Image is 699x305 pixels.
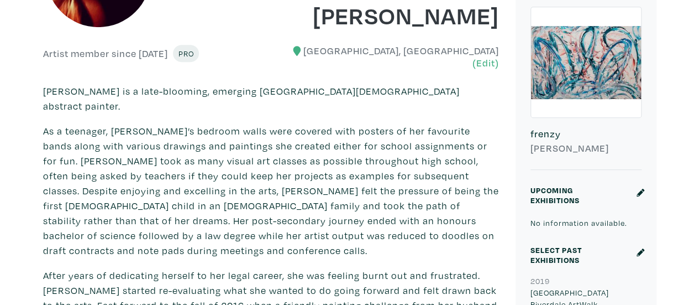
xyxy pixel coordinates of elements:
h6: [GEOGRAPHIC_DATA], [GEOGRAPHIC_DATA] [279,45,499,69]
h6: [PERSON_NAME] [530,142,642,154]
span: Pro [178,48,194,59]
p: As a teenager, [PERSON_NAME]’s bedroom walls were covered with posters of her favourite bands alo... [43,123,499,258]
p: [PERSON_NAME] is a late-blooming, emerging [GEOGRAPHIC_DATA][DEMOGRAPHIC_DATA] abstract painter. [43,84,499,113]
small: No information available. [530,218,627,228]
h6: frenzy [530,128,642,140]
small: 2019 [530,276,550,286]
a: (Edit) [472,57,499,69]
small: Select Past Exhibitions [530,245,582,265]
small: Upcoming Exhibitions [530,185,580,205]
a: frenzy [PERSON_NAME] [530,7,642,170]
h6: Artist member since [DATE] [43,48,168,60]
